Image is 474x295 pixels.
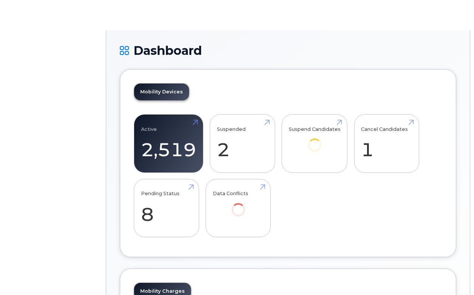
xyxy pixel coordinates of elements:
a: Cancel Candidates 1 [361,119,412,169]
a: Active 2,519 [141,119,196,169]
a: Suspend Candidates [289,119,341,162]
a: Suspended 2 [217,119,268,169]
h1: Dashboard [120,44,456,57]
a: Data Conflicts [213,183,264,227]
a: Pending Status 8 [141,183,192,233]
a: Mobility Devices [134,84,189,100]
